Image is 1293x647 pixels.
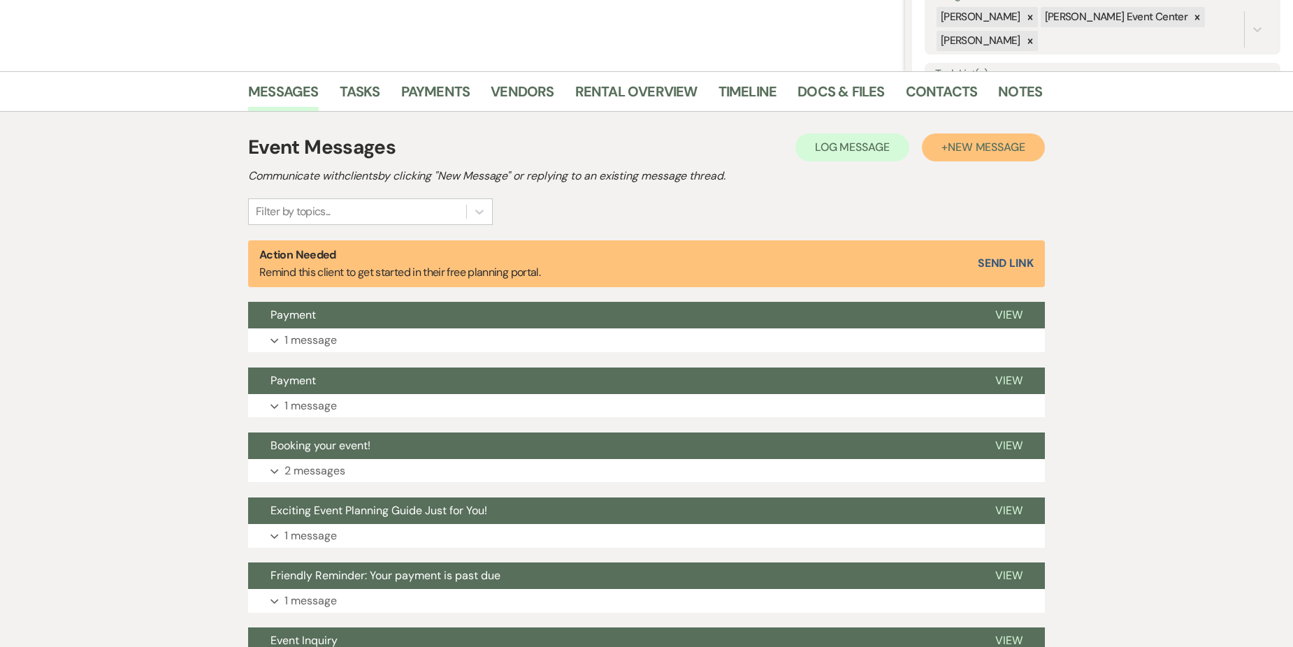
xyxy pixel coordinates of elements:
[248,432,973,459] button: Booking your event!
[248,133,396,162] h1: Event Messages
[973,432,1045,459] button: View
[270,307,316,322] span: Payment
[922,133,1045,161] button: +New Message
[340,80,380,111] a: Tasks
[270,568,500,583] span: Friendly Reminder: Your payment is past due
[937,7,1023,27] div: [PERSON_NAME]
[995,438,1023,453] span: View
[248,562,973,589] button: Friendly Reminder: Your payment is past due
[973,497,1045,524] button: View
[718,80,777,111] a: Timeline
[248,368,973,394] button: Payment
[248,459,1045,483] button: 2 messages
[248,80,319,111] a: Messages
[995,503,1023,518] span: View
[256,203,331,220] div: Filter by topics...
[248,497,973,524] button: Exciting Event Planning Guide Just for You!
[259,246,540,282] p: Remind this client to get started in their free planning portal.
[995,568,1023,583] span: View
[284,592,337,610] p: 1 message
[948,140,1025,154] span: New Message
[270,438,370,453] span: Booking your event!
[248,394,1045,418] button: 1 message
[284,462,345,480] p: 2 messages
[995,307,1023,322] span: View
[270,373,316,388] span: Payment
[259,247,336,262] strong: Action Needed
[248,589,1045,613] button: 1 message
[906,80,978,111] a: Contacts
[973,302,1045,328] button: View
[284,331,337,349] p: 1 message
[937,31,1023,51] div: [PERSON_NAME]
[270,503,487,518] span: Exciting Event Planning Guide Just for You!
[248,302,973,328] button: Payment
[797,80,884,111] a: Docs & Files
[995,373,1023,388] span: View
[815,140,890,154] span: Log Message
[795,133,909,161] button: Log Message
[284,527,337,545] p: 1 message
[491,80,554,111] a: Vendors
[1041,7,1190,27] div: [PERSON_NAME] Event Center
[935,64,1270,85] label: Task List(s):
[284,397,337,415] p: 1 message
[575,80,698,111] a: Rental Overview
[401,80,470,111] a: Payments
[973,562,1045,589] button: View
[248,524,1045,548] button: 1 message
[978,258,1034,269] button: Send Link
[998,80,1042,111] a: Notes
[973,368,1045,394] button: View
[248,328,1045,352] button: 1 message
[248,168,1045,184] h2: Communicate with clients by clicking "New Message" or replying to an existing message thread.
